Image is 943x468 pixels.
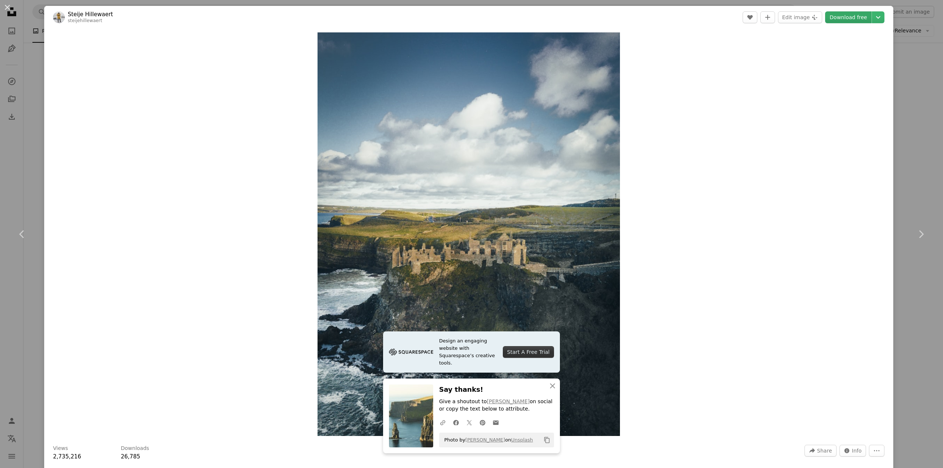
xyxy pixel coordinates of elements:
[743,11,757,23] button: Like
[53,11,65,23] img: Go to Steije Hillewaert's profile
[318,32,620,436] button: Zoom in on this image
[511,437,533,443] a: Unsplash
[68,18,102,23] a: steijehillewaert
[872,11,884,23] button: Choose download size
[489,415,502,430] a: Share over email
[439,398,554,413] p: Give a shoutout to on social or copy the text below to attribute.
[68,11,113,18] a: Steije Hillewaert
[487,398,530,404] a: [PERSON_NAME]
[804,445,836,457] button: Share this image
[899,199,943,270] a: Next
[760,11,775,23] button: Add to Collection
[53,445,68,452] h3: Views
[465,437,505,443] a: [PERSON_NAME]
[541,434,553,446] button: Copy to clipboard
[441,434,533,446] span: Photo by on
[121,445,149,452] h3: Downloads
[817,445,832,456] span: Share
[825,11,872,23] a: Download free
[121,453,140,460] span: 26,785
[778,11,822,23] button: Edit image
[503,346,554,358] div: Start A Free Trial
[463,415,476,430] a: Share on Twitter
[439,384,554,395] h3: Say thanks!
[839,445,866,457] button: Stats about this image
[439,337,497,367] span: Design an engaging website with Squarespace’s creative tools.
[318,32,620,436] img: concrete castle on cliff near body of water during daytime
[476,415,489,430] a: Share on Pinterest
[383,331,560,373] a: Design an engaging website with Squarespace’s creative tools.Start A Free Trial
[852,445,862,456] span: Info
[869,445,884,457] button: More Actions
[449,415,463,430] a: Share on Facebook
[389,346,433,358] img: file-1705255347840-230a6ab5bca9image
[53,453,81,460] span: 2,735,216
